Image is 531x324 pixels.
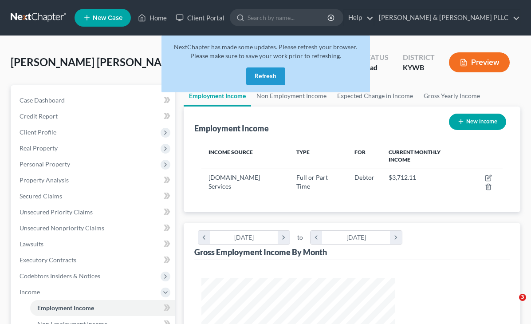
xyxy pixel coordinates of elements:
i: chevron_right [278,231,290,244]
span: Credit Report [20,112,58,120]
span: Secured Claims [20,192,62,200]
span: 3 [519,294,526,301]
span: Current Monthly Income [389,149,441,163]
a: Lawsuits [12,236,175,252]
span: Personal Property [20,160,70,168]
a: [PERSON_NAME] & [PERSON_NAME] PLLC [374,10,520,26]
i: chevron_right [390,231,402,244]
span: Lawsuits [20,240,43,248]
button: Refresh [246,67,285,85]
div: Employment Income [194,123,269,134]
span: $3,712.11 [389,174,416,181]
a: Unsecured Priority Claims [12,204,175,220]
span: New Case [93,15,122,21]
span: Property Analysis [20,176,69,184]
span: Unsecured Priority Claims [20,208,93,216]
i: chevron_left [311,231,323,244]
a: Unsecured Nonpriority Claims [12,220,175,236]
span: Client Profile [20,128,56,136]
span: [PERSON_NAME] [PERSON_NAME] [11,55,181,68]
span: Employment Income [37,304,94,312]
span: Real Property [20,144,58,152]
a: Secured Claims [12,188,175,204]
div: KYWB [403,63,435,73]
span: Income Source [208,149,253,155]
span: Debtor [354,174,374,181]
span: Codebtors Insiders & Notices [20,272,100,280]
a: Help [344,10,374,26]
button: New Income [449,114,506,130]
a: Credit Report [12,108,175,124]
div: Status [362,52,389,63]
button: Preview [449,52,510,72]
input: Search by name... [248,9,329,26]
span: to [297,233,303,242]
span: Unsecured Nonpriority Claims [20,224,104,232]
div: [DATE] [322,231,390,244]
a: Executory Contracts [12,252,175,268]
a: Employment Income [30,300,175,316]
span: NextChapter has made some updates. Please refresh your browser. Please make sure to save your wor... [174,43,357,59]
span: Case Dashboard [20,96,65,104]
div: Lead [362,63,389,73]
div: District [403,52,435,63]
a: Case Dashboard [12,92,175,108]
span: Executory Contracts [20,256,76,264]
div: Gross Employment Income By Month [194,247,327,257]
span: [DOMAIN_NAME] Services [208,174,260,190]
span: Full or Part Time [296,174,328,190]
a: Gross Yearly Income [418,85,485,107]
a: Expected Change in Income [332,85,418,107]
a: Client Portal [171,10,229,26]
i: chevron_left [198,231,210,244]
span: Income [20,288,40,296]
div: [DATE] [210,231,278,244]
span: Type [296,149,310,155]
a: Property Analysis [12,172,175,188]
span: For [354,149,366,155]
iframe: Intercom live chat [501,294,522,315]
a: Home [134,10,171,26]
